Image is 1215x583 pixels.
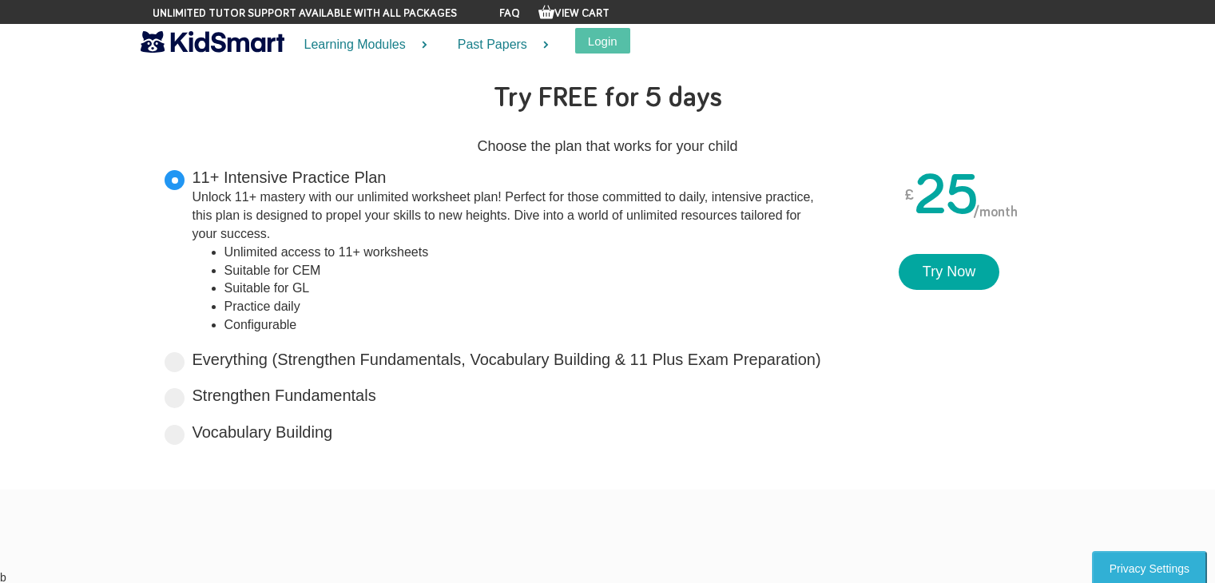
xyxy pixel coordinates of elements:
[224,244,824,262] li: Unlimited access to 11+ worksheets
[193,384,376,407] label: Strengthen Fundamentals
[973,205,1018,220] sub: /month
[153,72,1063,126] h2: Try FREE for 5 days
[438,24,559,66] a: Past Papers
[575,28,630,54] button: Login
[499,8,520,19] a: FAQ
[224,298,824,316] li: Practice daily
[224,262,824,280] li: Suitable for CEM
[284,24,438,66] a: Learning Modules
[224,316,824,335] li: Configurable
[193,348,821,371] label: Everything (Strengthen Fundamentals, Vocabulary Building & 11 Plus Exam Preparation)
[193,188,824,244] div: Unlock 11+ mastery with our unlimited worksheet plan! Perfect for those committed to daily, inten...
[153,134,1063,158] p: Choose the plan that works for your child
[538,4,554,20] img: Your items in the shopping basket
[141,28,284,56] img: KidSmart logo
[193,421,333,444] label: Vocabulary Building
[914,168,979,225] span: 25
[904,180,914,209] sup: £
[153,6,457,22] span: Unlimited tutor support available with all packages
[193,166,824,335] label: 11+ Intensive Practice Plan
[899,254,999,291] a: Try Now
[224,280,824,298] li: Suitable for GL
[538,8,609,19] a: View Cart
